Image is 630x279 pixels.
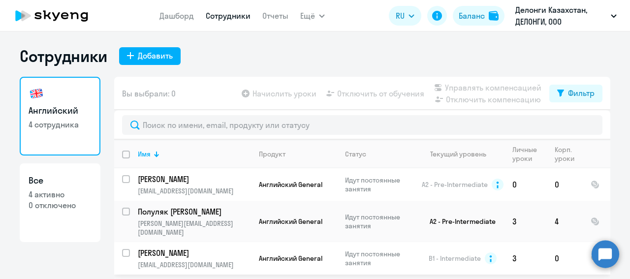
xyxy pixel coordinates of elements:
p: 4 активно [29,189,92,200]
div: Продукт [259,150,337,158]
button: Балансbalance [453,6,504,26]
p: Идут постоянные занятия [345,176,412,193]
span: Английский General [259,254,322,263]
td: 0 [547,168,583,201]
input: Поиск по имени, email, продукту или статусу [122,115,602,135]
span: Английский General [259,180,322,189]
td: A2 - Pre-Intermediate [413,201,504,242]
button: Делонги Казахстан, ДЕЛОНГИ, ООО [510,4,622,28]
div: Статус [345,150,412,158]
img: balance [489,11,499,21]
p: 0 отключено [29,200,92,211]
h1: Сотрудники [20,46,107,66]
p: [EMAIL_ADDRESS][DOMAIN_NAME] [138,260,251,269]
a: Отчеты [262,11,288,21]
div: Корп. уроки [555,145,574,163]
div: Имя [138,150,151,158]
td: 3 [504,201,547,242]
p: [PERSON_NAME][EMAIL_ADDRESS][DOMAIN_NAME] [138,219,251,237]
div: Баланс [459,10,485,22]
button: Ещё [300,6,325,26]
div: Корп. уроки [555,145,582,163]
a: Английский4 сотрудника [20,77,100,155]
p: [EMAIL_ADDRESS][DOMAIN_NAME] [138,186,251,195]
div: Имя [138,150,251,158]
p: Полуляк [PERSON_NAME] [138,206,249,217]
h3: Все [29,174,92,187]
button: Добавить [119,47,181,65]
span: B1 - Intermediate [429,254,481,263]
div: Текущий уровень [421,150,504,158]
div: Продукт [259,150,285,158]
a: Полуляк [PERSON_NAME] [138,206,251,217]
td: 4 [547,201,583,242]
button: RU [389,6,421,26]
div: Статус [345,150,366,158]
span: RU [396,10,405,22]
div: Личные уроки [512,145,546,163]
button: Фильтр [549,85,602,102]
a: [PERSON_NAME] [138,174,251,185]
td: 0 [504,168,547,201]
img: english [29,86,44,101]
div: Добавить [138,50,173,62]
div: Фильтр [568,87,595,99]
p: Идут постоянные занятия [345,249,412,267]
p: [PERSON_NAME] [138,248,249,258]
p: Идут постоянные занятия [345,213,412,230]
h3: Английский [29,104,92,117]
td: 0 [547,242,583,275]
span: Английский General [259,217,322,226]
span: A2 - Pre-Intermediate [422,180,488,189]
a: Все4 активно0 отключено [20,163,100,242]
p: [PERSON_NAME] [138,174,249,185]
div: Текущий уровень [430,150,486,158]
p: Делонги Казахстан, ДЕЛОНГИ, ООО [515,4,607,28]
a: [PERSON_NAME] [138,248,251,258]
a: Дашборд [159,11,194,21]
span: Ещё [300,10,315,22]
span: Вы выбрали: 0 [122,88,176,99]
td: 3 [504,242,547,275]
a: Сотрудники [206,11,251,21]
div: Личные уроки [512,145,537,163]
p: 4 сотрудника [29,119,92,130]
